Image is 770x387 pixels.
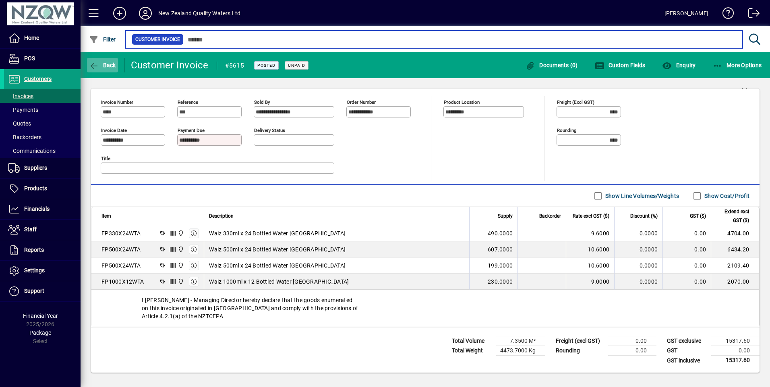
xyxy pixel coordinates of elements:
[101,212,111,220] span: Item
[552,346,608,356] td: Rounding
[176,245,185,254] span: Domain Rd
[176,277,185,286] span: Domain Rd
[4,261,81,281] a: Settings
[8,107,38,113] span: Payments
[557,128,576,133] mat-label: Rounding
[24,165,47,171] span: Suppliers
[4,130,81,144] a: Backorders
[176,261,185,270] span: Domain Rd
[158,7,240,20] div: New Zealand Quality Waters Ltd
[662,274,711,290] td: 0.00
[711,356,760,366] td: 15317.60
[4,179,81,199] a: Products
[488,278,513,286] span: 230.0000
[87,32,118,47] button: Filter
[496,346,545,356] td: 4473.7000 Kg
[225,59,244,72] div: #5615
[444,99,480,105] mat-label: Product location
[24,35,39,41] span: Home
[101,229,141,237] div: FP330X24WTA
[630,212,658,220] span: Discount (%)
[209,229,346,237] span: Waiz 330ml x 24 Bottled Water [GEOGRAPHIC_DATA]
[347,99,376,105] mat-label: Order number
[81,58,125,72] app-page-header-button: Back
[716,207,749,225] span: Extend excl GST ($)
[135,35,180,43] span: Customer Invoice
[254,128,285,133] mat-label: Delivery status
[24,76,52,82] span: Customers
[8,93,33,99] span: Invoices
[8,120,31,127] span: Quotes
[711,58,764,72] button: More Options
[663,356,711,366] td: GST inclusive
[614,225,662,241] td: 0.0000
[662,241,711,257] td: 0.00
[131,59,209,72] div: Customer Invoice
[178,128,205,133] mat-label: Payment due
[24,55,35,62] span: POS
[552,336,608,346] td: Freight (excl GST)
[604,192,679,200] label: Show Line Volumes/Weights
[132,6,158,21] button: Profile
[498,212,513,220] span: Supply
[711,225,759,241] td: 4704.00
[526,62,578,68] span: Documents (0)
[571,229,609,237] div: 9.6000
[448,336,496,346] td: Total Volume
[178,99,198,105] mat-label: Reference
[711,257,759,274] td: 2109.40
[254,99,270,105] mat-label: Sold by
[101,156,110,161] mat-label: Title
[663,336,711,346] td: GST exclusive
[557,99,594,105] mat-label: Freight (excl GST)
[176,229,185,238] span: Domain Rd
[711,346,760,356] td: 0.00
[209,261,346,270] span: Waiz 500ml x 24 Bottled Water [GEOGRAPHIC_DATA]
[4,103,81,117] a: Payments
[4,220,81,240] a: Staff
[24,226,37,233] span: Staff
[539,212,561,220] span: Backorder
[24,185,47,191] span: Products
[209,212,234,220] span: Description
[23,313,58,319] span: Financial Year
[257,63,275,68] span: Posted
[4,199,81,219] a: Financials
[496,336,545,346] td: 7.3500 M³
[8,148,56,154] span: Communications
[488,261,513,270] span: 199.0000
[571,278,609,286] div: 9.0000
[662,257,711,274] td: 0.00
[663,346,711,356] td: GST
[595,62,646,68] span: Custom Fields
[711,274,759,290] td: 2070.00
[614,257,662,274] td: 0.0000
[488,229,513,237] span: 490.0000
[571,261,609,270] div: 10.6000
[4,89,81,103] a: Invoices
[713,62,762,68] span: More Options
[89,36,116,43] span: Filter
[24,206,50,212] span: Financials
[101,128,127,133] mat-label: Invoice date
[4,158,81,178] a: Suppliers
[524,58,580,72] button: Documents (0)
[24,288,44,294] span: Support
[4,49,81,69] a: POS
[662,62,695,68] span: Enquiry
[29,329,51,336] span: Package
[4,117,81,130] a: Quotes
[101,278,144,286] div: FP1000X12WTA
[571,245,609,253] div: 10.6000
[662,225,711,241] td: 0.00
[24,267,45,274] span: Settings
[209,245,346,253] span: Waiz 500ml x 24 Bottled Water [GEOGRAPHIC_DATA]
[101,261,141,270] div: FP500X24WTA
[716,2,734,28] a: Knowledge Base
[711,336,760,346] td: 15317.60
[742,2,760,28] a: Logout
[614,241,662,257] td: 0.0000
[24,247,44,253] span: Reports
[608,336,656,346] td: 0.00
[209,278,349,286] span: Waiz 1000ml x 12 Bottled Water [GEOGRAPHIC_DATA]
